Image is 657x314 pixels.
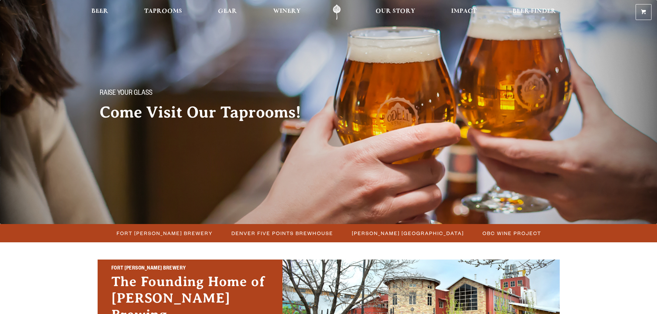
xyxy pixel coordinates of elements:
[231,228,333,238] span: Denver Five Points Brewhouse
[376,9,415,14] span: Our Story
[111,264,269,273] h2: Fort [PERSON_NAME] Brewery
[227,228,337,238] a: Denver Five Points Brewhouse
[117,228,213,238] span: Fort [PERSON_NAME] Brewery
[478,228,545,238] a: OBC Wine Project
[144,9,182,14] span: Taprooms
[512,9,556,14] span: Beer Finder
[218,9,237,14] span: Gear
[324,4,350,20] a: Odell Home
[269,4,305,20] a: Winery
[447,4,481,20] a: Impact
[213,4,241,20] a: Gear
[112,228,216,238] a: Fort [PERSON_NAME] Brewery
[348,228,467,238] a: [PERSON_NAME] [GEOGRAPHIC_DATA]
[352,228,464,238] span: [PERSON_NAME] [GEOGRAPHIC_DATA]
[91,9,108,14] span: Beer
[140,4,187,20] a: Taprooms
[451,9,477,14] span: Impact
[273,9,301,14] span: Winery
[87,4,113,20] a: Beer
[508,4,560,20] a: Beer Finder
[100,89,152,98] span: Raise your glass
[371,4,420,20] a: Our Story
[482,228,541,238] span: OBC Wine Project
[100,104,315,121] h2: Come Visit Our Taprooms!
